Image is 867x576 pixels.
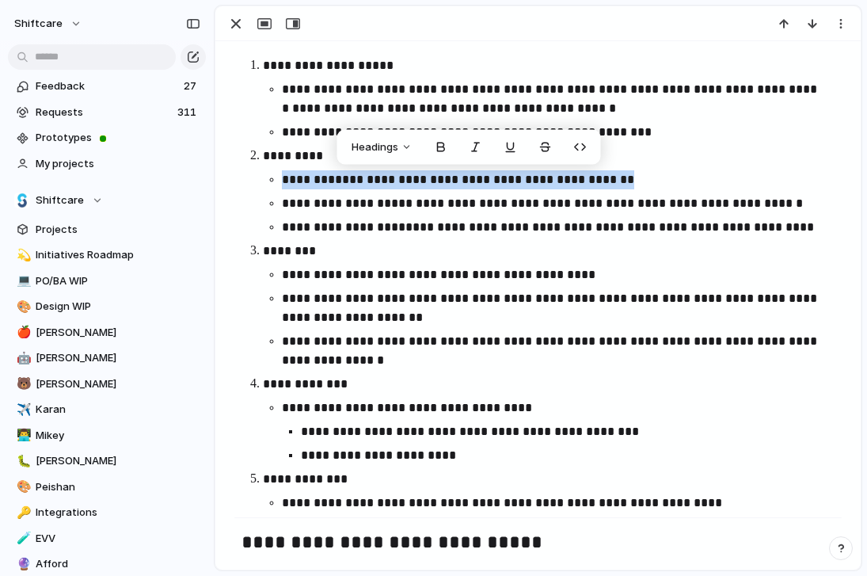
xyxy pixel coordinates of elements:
span: Projects [36,222,200,238]
a: 💻PO/BA WIP [8,269,206,293]
span: [PERSON_NAME] [36,350,200,366]
span: Mikey [36,428,200,444]
div: 🎨 [17,298,28,316]
span: Feedback [36,78,179,94]
span: Shiftcare [36,193,84,208]
span: 311 [177,105,200,120]
div: 💫 [17,246,28,265]
span: Design WIP [36,299,200,315]
button: 💻 [14,273,30,289]
a: 🐛[PERSON_NAME] [8,449,206,473]
a: 🐻[PERSON_NAME] [8,372,206,396]
div: 🐻 [17,375,28,393]
span: Afford [36,556,200,572]
button: 🔮 [14,556,30,572]
button: 💫 [14,247,30,263]
div: 💻 [17,272,28,290]
span: Requests [36,105,173,120]
span: shiftcare [14,16,63,32]
div: 🔮 [17,555,28,574]
span: [PERSON_NAME] [36,325,200,341]
a: 🧪EVV [8,527,206,551]
div: 🍎 [17,323,28,341]
a: Prototypes [8,126,206,150]
span: Karan [36,402,200,418]
a: Projects [8,218,206,242]
div: 🤖 [17,349,28,368]
button: ✈️ [14,402,30,418]
div: 🎨 [17,478,28,496]
a: My projects [8,152,206,176]
div: ✈️ [17,401,28,419]
a: 🤖[PERSON_NAME] [8,346,206,370]
div: 🧪 [17,529,28,547]
button: 🍎 [14,325,30,341]
a: Feedback27 [8,74,206,98]
a: 🎨Peishan [8,475,206,499]
a: 👨‍💻Mikey [8,424,206,448]
div: 👨‍💻 [17,426,28,444]
span: Prototypes [36,130,200,146]
button: 🐻 [14,376,30,392]
button: shiftcare [7,11,90,36]
span: Peishan [36,479,200,495]
span: 27 [184,78,200,94]
a: 💫Initiatives Roadmap [8,243,206,267]
button: 🎨 [14,299,30,315]
span: Headings [352,139,398,155]
button: 🎨 [14,479,30,495]
button: 🔑 [14,505,30,521]
span: EVV [36,531,200,547]
span: [PERSON_NAME] [36,453,200,469]
div: 🐛 [17,452,28,471]
button: 🐛 [14,453,30,469]
a: 🔮Afford [8,552,206,576]
a: 🍎[PERSON_NAME] [8,321,206,345]
button: Shiftcare [8,189,206,212]
span: PO/BA WIP [36,273,200,289]
span: [PERSON_NAME] [36,376,200,392]
a: Requests311 [8,101,206,124]
a: ✈️Karan [8,398,206,422]
div: 🔑 [17,504,28,522]
span: Integrations [36,505,200,521]
button: 🤖 [14,350,30,366]
a: 🔑Integrations [8,501,206,525]
a: 🎨Design WIP [8,295,206,319]
button: 👨‍💻 [14,428,30,444]
button: 🧪 [14,531,30,547]
button: Headings [342,135,422,160]
span: My projects [36,156,200,172]
span: Initiatives Roadmap [36,247,200,263]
